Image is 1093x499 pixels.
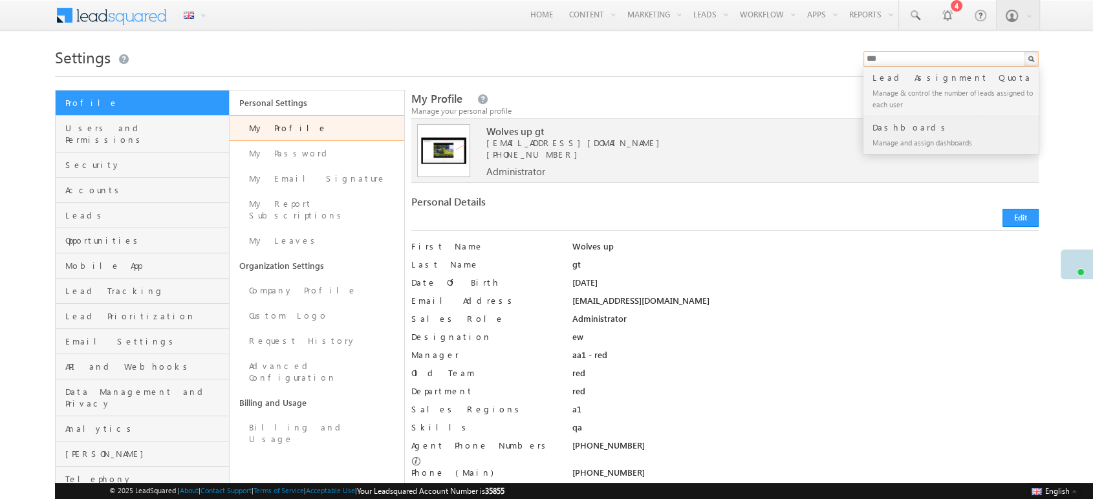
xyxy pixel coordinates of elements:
a: Lead Tracking [56,279,230,304]
span: Settings [55,47,111,67]
a: My Password [230,141,404,166]
a: Telephony [56,467,230,492]
label: Old Team [411,367,556,379]
span: Wolves up gt [486,125,988,137]
a: Personal Settings [230,90,404,115]
a: Acceptable Use [306,486,355,494]
label: Designation [411,331,556,343]
div: Manage your personal profile [411,105,1039,117]
label: Email Address [411,295,556,306]
div: red [572,385,1038,403]
label: Department [411,385,556,397]
span: Users and Permissions [65,122,226,145]
a: Leads [56,203,230,228]
label: Skills [411,421,556,433]
span: Data Management and Privacy [65,386,226,409]
span: © 2025 LeadSquared | | | | | [109,485,504,497]
a: Organization Settings [230,253,404,278]
span: API and Webhooks [65,361,226,372]
a: Mobile App [56,253,230,279]
div: [PHONE_NUMBER] [572,440,1038,458]
div: Personal Details [411,196,717,214]
span: Accounts [65,184,226,196]
span: Leads [65,209,226,221]
div: [EMAIL_ADDRESS][DOMAIN_NAME] [572,295,1038,313]
div: gt [572,259,1038,277]
a: My Email Signature [230,166,404,191]
a: Contact Support [200,486,252,494]
span: Your Leadsquared Account Number is [357,486,504,496]
a: API and Webhooks [56,354,230,379]
span: English [1045,486,1070,496]
a: [PERSON_NAME] [56,441,230,467]
span: Email Settings [65,335,226,347]
span: Opportunities [65,235,226,246]
span: [EMAIL_ADDRESS][DOMAIN_NAME] [486,137,988,149]
a: Custom Logo [230,303,404,328]
div: Lead Assignment Quota [870,70,1043,85]
label: Sales Regions [411,403,556,415]
a: My Report Subscriptions [230,191,404,228]
button: English [1028,483,1080,498]
div: qa [572,421,1038,440]
span: 35855 [485,486,504,496]
a: Terms of Service [254,486,304,494]
span: [PHONE_NUMBER] [486,149,584,160]
div: Administrator [572,313,1038,331]
span: [PERSON_NAME] [65,448,226,460]
span: Lead Prioritization [65,310,226,322]
span: Security [65,159,226,171]
label: Date Of Birth [411,277,556,288]
label: Agent Phone Numbers [411,440,550,451]
div: Manage and assign dashboards [870,134,1043,150]
a: My Leaves [230,228,404,253]
a: About [180,486,199,494]
a: Profile [56,90,230,116]
label: Phone (Main) [411,467,556,478]
div: Wolves up [572,240,1038,259]
div: aa1 - red [572,349,1038,367]
a: Opportunities [56,228,230,253]
a: Company Profile [230,278,404,303]
label: Last Name [411,259,556,270]
div: Manage & control the number of leads assigned to each user [870,85,1043,112]
a: My Profile [230,115,404,141]
a: Advanced Configuration [230,354,404,390]
span: Analytics [65,423,226,434]
span: Lead Tracking [65,285,226,297]
a: Billing and Usage [230,415,404,452]
span: My Profile [411,91,462,106]
div: [PHONE_NUMBER] [572,467,1038,485]
label: First Name [411,240,556,252]
a: Email Settings [56,329,230,354]
span: Telephony [65,473,226,485]
div: Dashboards [870,120,1043,134]
a: Users and Permissions [56,116,230,153]
div: [DATE] [572,277,1038,295]
span: Profile [65,97,226,109]
label: Manager [411,349,556,361]
a: Billing and Usage [230,390,404,415]
a: Request History [230,328,404,354]
button: Edit [1002,209,1039,227]
span: Administrator [486,165,545,177]
label: Sales Role [411,313,556,324]
a: Lead Prioritization [56,304,230,329]
div: ew [572,331,1038,349]
a: Accounts [56,178,230,203]
a: Data Management and Privacy [56,379,230,416]
a: Analytics [56,416,230,441]
span: Mobile App [65,260,226,271]
div: a1 [572,403,1038,421]
a: Security [56,153,230,178]
div: red [572,367,1038,385]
